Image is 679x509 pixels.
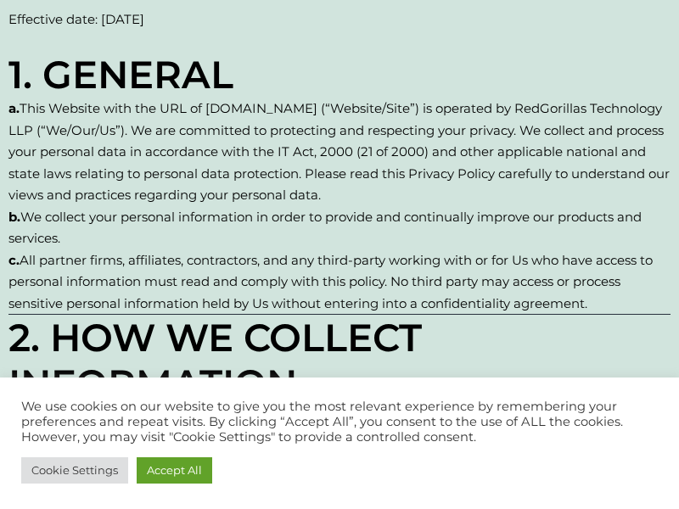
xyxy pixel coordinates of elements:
p: We collect your personal information in order to provide and continually improve our products and... [8,206,671,249]
strong: c. [8,252,20,268]
a: Accept All [137,457,212,484]
strong: a. [8,100,20,116]
strong: b. [8,209,20,225]
p: All partner firms, affiliates, contractors, and any third-party working with or for Us who have a... [8,249,671,315]
p: This Website with the URL of [DOMAIN_NAME] (“Website/Site”) is operated by RedGorillas Technology... [8,98,671,206]
h2: 2. HOW WE COLLECT INFORMATION [8,315,671,406]
div: We use cookies on our website to give you the most relevant experience by remembering your prefer... [21,399,658,445]
a: Cookie Settings [21,457,128,484]
p: Effective date: [DATE] [8,8,671,52]
h2: 1. GENERAL [8,52,671,98]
